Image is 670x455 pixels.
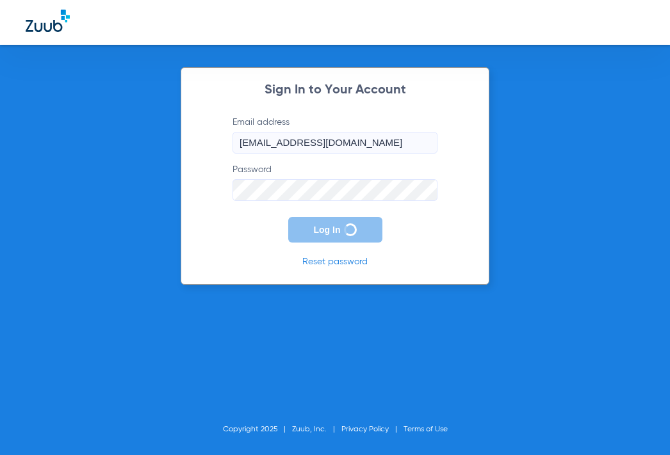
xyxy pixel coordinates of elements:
a: Privacy Policy [341,426,389,433]
label: Email address [233,116,437,154]
img: Zuub Logo [26,10,70,32]
button: Log In [288,217,382,243]
input: Password [233,179,437,201]
li: Zuub, Inc. [292,423,341,436]
span: Log In [314,225,341,235]
label: Password [233,163,437,201]
a: Reset password [302,257,368,266]
input: Email address [233,132,437,154]
h2: Sign In to Your Account [213,84,457,97]
li: Copyright 2025 [223,423,292,436]
a: Terms of Use [404,426,448,433]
